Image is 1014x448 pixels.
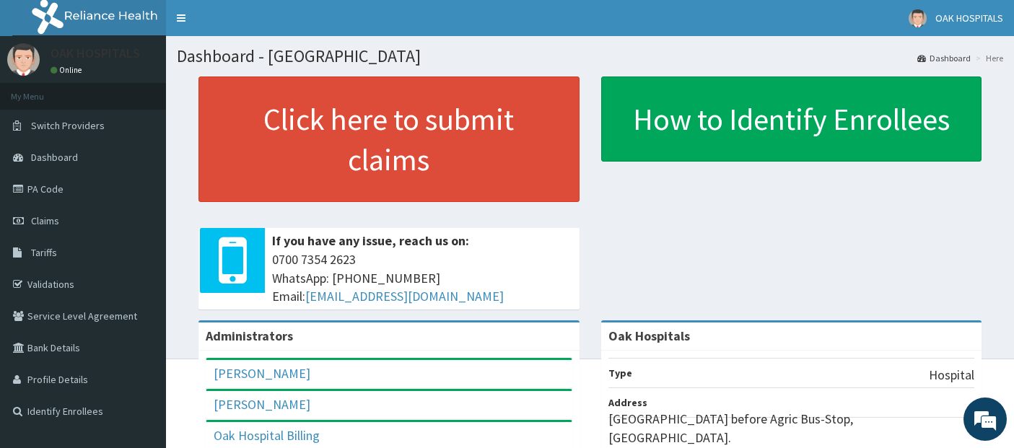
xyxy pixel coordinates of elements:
span: 0700 7354 2623 WhatsApp: [PHONE_NUMBER] Email: [272,250,572,306]
span: Claims [31,214,59,227]
a: Online [51,65,85,75]
a: [EMAIL_ADDRESS][DOMAIN_NAME] [305,288,504,304]
img: User Image [7,43,40,76]
a: Dashboard [917,52,971,64]
strong: Oak Hospitals [608,328,690,344]
span: Dashboard [31,151,78,164]
a: Click here to submit claims [198,76,580,202]
li: Here [972,52,1003,64]
b: Administrators [206,328,293,344]
p: Hospital [929,366,974,385]
span: Switch Providers [31,119,105,132]
p: OAK HOSPITALS [51,47,140,60]
span: OAK HOSPITALS [935,12,1003,25]
a: Oak Hospital Billing [214,427,320,444]
a: [PERSON_NAME] [214,365,310,382]
a: How to Identify Enrollees [601,76,982,162]
img: User Image [909,9,927,27]
b: Address [608,396,647,409]
b: Type [608,366,632,379]
span: Tariffs [31,246,57,259]
p: [GEOGRAPHIC_DATA] before Agric Bus-Stop, [GEOGRAPHIC_DATA]. [608,410,975,447]
a: [PERSON_NAME] [214,396,310,413]
b: If you have any issue, reach us on: [272,232,469,249]
h1: Dashboard - [GEOGRAPHIC_DATA] [177,47,1003,66]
